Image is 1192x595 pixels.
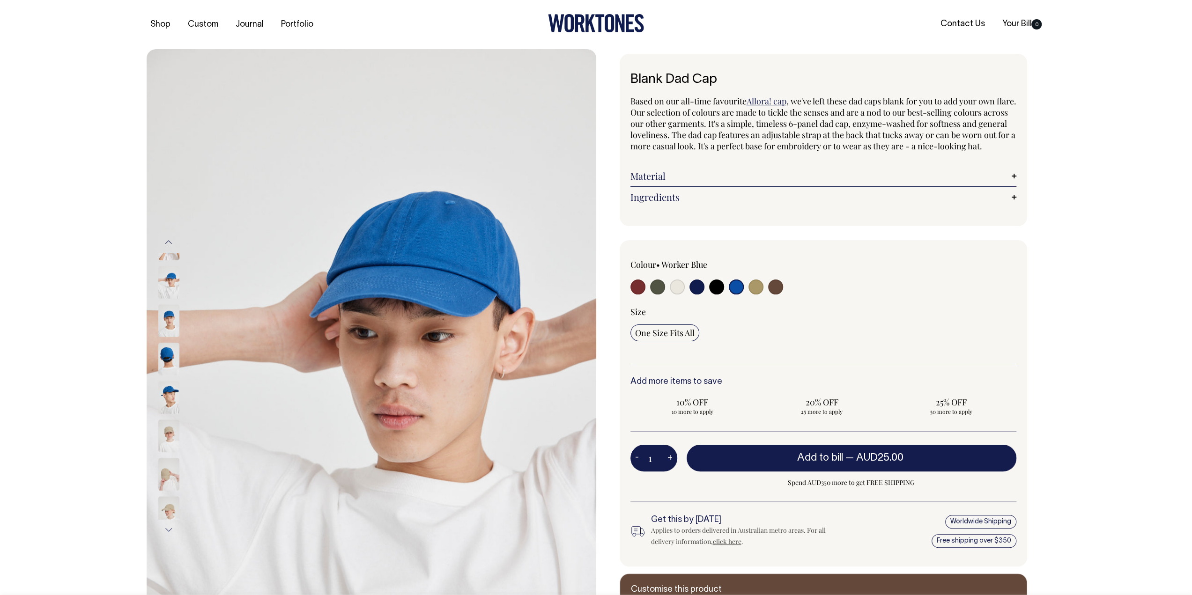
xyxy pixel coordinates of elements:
[630,449,644,468] button: -
[630,259,785,270] div: Colour
[630,73,1016,87] h1: Blank Dad Cap
[158,496,179,529] img: washed-khaki
[1031,19,1042,29] span: 0
[651,525,841,547] div: Applies to orders delivered in Australian metro areas. For all delivery information, .
[158,343,179,375] img: worker-blue
[630,95,747,107] span: Based on our all-time favourite
[158,304,179,337] img: worker-blue
[158,266,179,299] img: worker-blue
[184,17,222,32] a: Custom
[277,17,317,32] a: Portfolio
[635,397,750,408] span: 10% OFF
[894,408,1009,415] span: 50 more to apply
[713,537,741,546] a: click here
[630,324,699,341] input: One Size Fits All
[797,453,843,463] span: Add to bill
[764,408,879,415] span: 25 more to apply
[147,17,174,32] a: Shop
[630,377,1016,387] h6: Add more items to save
[998,16,1045,32] a: Your Bill0
[764,397,879,408] span: 20% OFF
[747,95,786,107] a: Allora! cap
[635,327,695,338] span: One Size Fits All
[663,449,677,468] button: +
[856,453,903,463] span: AUD25.00
[687,445,1016,471] button: Add to bill —AUD25.00
[630,306,1016,317] div: Size
[631,585,781,595] h6: Customise this product
[162,232,176,253] button: Previous
[630,394,755,418] input: 10% OFF 10 more to apply
[894,397,1009,408] span: 25% OFF
[845,453,906,463] span: —
[661,259,707,270] label: Worker Blue
[158,458,179,491] img: washed-khaki
[936,16,988,32] a: Contact Us
[162,519,176,540] button: Next
[158,419,179,452] img: washed-khaki
[760,394,884,418] input: 20% OFF 25 more to apply
[630,95,1016,152] span: , we've left these dad caps blank for you to add your own flare. Our selection of colours are mad...
[687,477,1016,488] span: Spend AUD350 more to get FREE SHIPPING
[635,408,750,415] span: 10 more to apply
[889,394,1014,418] input: 25% OFF 50 more to apply
[630,191,1016,203] a: Ingredients
[158,381,179,414] img: worker-blue
[232,17,267,32] a: Journal
[630,170,1016,182] a: Material
[651,515,841,525] h6: Get this by [DATE]
[656,259,660,270] span: •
